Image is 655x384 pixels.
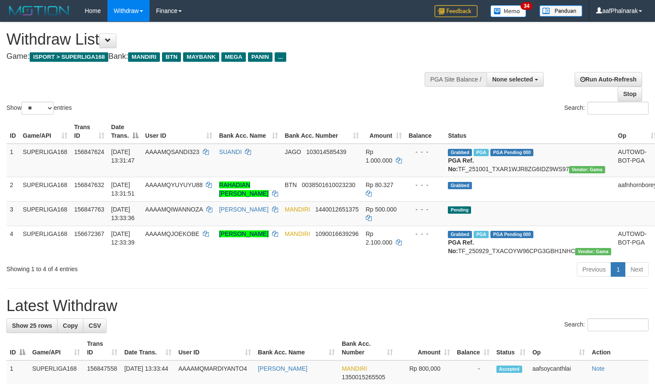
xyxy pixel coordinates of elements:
div: - - - [409,181,441,189]
span: PGA Pending [490,231,533,238]
img: Feedback.jpg [435,5,477,17]
img: Button%20Memo.svg [490,5,526,17]
span: MANDIRI [128,52,160,62]
th: Trans ID: activate to sort column ascending [83,336,121,360]
a: Show 25 rows [6,318,58,333]
th: Amount: activate to sort column ascending [396,336,453,360]
span: [DATE] 13:33:36 [111,206,135,221]
div: - - - [409,205,441,214]
th: Op: activate to sort column ascending [529,336,588,360]
th: Game/API: activate to sort column ascending [29,336,83,360]
span: Copy 1440012651375 to clipboard [315,206,358,213]
span: Vendor URL: https://trx31.1velocity.biz [575,248,611,255]
div: PGA Site Balance / [425,72,487,87]
th: Game/API: activate to sort column ascending [19,119,71,144]
a: Previous [577,262,611,277]
b: PGA Ref. No: [448,157,474,172]
th: Balance [405,119,445,144]
a: SUANDI [219,148,242,155]
th: Date Trans.: activate to sort column ascending [121,336,175,360]
span: [DATE] 12:33:39 [111,230,135,246]
span: Rp 1.000.000 [366,148,392,164]
span: Marked by aafsoycanthlai [474,149,489,156]
span: 34 [520,2,532,10]
td: 4 [6,226,19,259]
span: MEGA [221,52,246,62]
span: BTN [285,181,297,188]
span: 156847763 [74,206,104,213]
span: Pending [448,206,471,214]
span: ... [275,52,286,62]
span: AAAAMQYUYUYU88 [145,181,203,188]
img: MOTION_logo.png [6,4,72,17]
th: Bank Acc. Number: activate to sort column ascending [282,119,362,144]
span: PGA Pending [490,149,533,156]
td: SUPERLIGA168 [19,144,71,177]
span: PANIN [248,52,272,62]
td: SUPERLIGA168 [19,177,71,201]
span: BTN [162,52,181,62]
th: Balance: activate to sort column ascending [453,336,493,360]
span: 156672367 [74,230,104,237]
h1: Withdraw List [6,31,428,48]
button: None selected [487,72,544,87]
td: 2 [6,177,19,201]
span: Grabbed [448,182,472,189]
a: CSV [83,318,107,333]
th: Amount: activate to sort column ascending [362,119,405,144]
span: AAAAMQJOEKOBE [145,230,199,237]
span: AAAAMQSANDI323 [145,148,199,155]
td: TF_250929_TXACOYW96CPG3GBH1NHC [444,226,614,259]
th: ID [6,119,19,144]
span: 156847624 [74,148,104,155]
div: - - - [409,230,441,238]
span: 156847632 [74,181,104,188]
span: MANDIRI [342,365,367,372]
span: AAAAMQIWANNOZA [145,206,203,213]
a: Run Auto-Refresh [575,72,642,87]
h1: Latest Withdraw [6,297,649,314]
th: Status [444,119,614,144]
span: CSV [89,322,101,329]
a: Next [625,262,649,277]
h4: Game: Bank: [6,52,428,61]
span: Marked by aafsengchandara [474,231,489,238]
a: Copy [57,318,83,333]
span: None selected [492,76,533,83]
td: 3 [6,201,19,226]
th: User ID: activate to sort column ascending [142,119,216,144]
span: [DATE] 13:31:47 [111,148,135,164]
span: Rp 500.000 [366,206,397,213]
a: Stop [618,87,642,101]
a: RAHADIAN [PERSON_NAME] [219,181,269,197]
td: 1 [6,144,19,177]
span: Copy 103014585439 to clipboard [306,148,346,155]
a: Note [592,365,605,372]
th: Trans ID: activate to sort column ascending [71,119,108,144]
th: ID: activate to sort column descending [6,336,29,360]
span: Vendor URL: https://trx31.1velocity.biz [569,166,605,173]
label: Search: [564,318,649,331]
a: [PERSON_NAME] [219,206,269,213]
th: Date Trans.: activate to sort column descending [108,119,142,144]
th: Action [588,336,649,360]
select: Showentries [21,102,54,115]
input: Search: [588,102,649,115]
th: Status: activate to sort column ascending [493,336,529,360]
span: Show 25 rows [12,322,52,329]
th: Bank Acc. Number: activate to sort column ascending [338,336,396,360]
th: Bank Acc. Name: activate to sort column ascending [254,336,338,360]
span: MANDIRI [285,230,310,237]
div: Showing 1 to 4 of 4 entries [6,261,266,273]
span: [DATE] 13:31:51 [111,181,135,197]
span: Copy 1350015265505 to clipboard [342,374,385,381]
label: Show entries [6,102,72,115]
span: Copy [63,322,78,329]
a: [PERSON_NAME] [258,365,307,372]
a: 1 [611,262,625,277]
th: User ID: activate to sort column ascending [175,336,254,360]
img: panduan.png [539,5,582,17]
label: Search: [564,102,649,115]
span: Rp 2.100.000 [366,230,392,246]
span: Accepted [496,366,522,373]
